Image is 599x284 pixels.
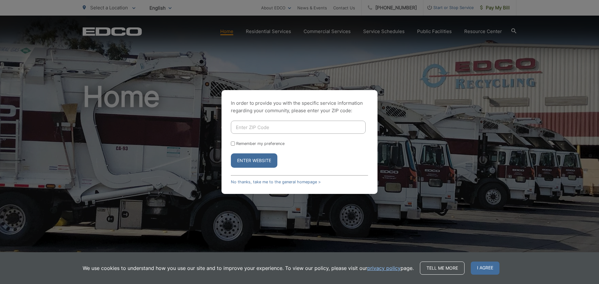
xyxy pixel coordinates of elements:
[231,153,277,168] button: Enter Website
[367,264,401,272] a: privacy policy
[236,141,285,146] label: Remember my preference
[231,99,368,114] p: In order to provide you with the specific service information regarding your community, please en...
[471,262,499,275] span: I agree
[420,262,465,275] a: Tell me more
[83,264,414,272] p: We use cookies to understand how you use our site and to improve your experience. To view our pol...
[231,180,321,184] a: No thanks, take me to the general homepage >
[231,121,366,134] input: Enter ZIP Code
